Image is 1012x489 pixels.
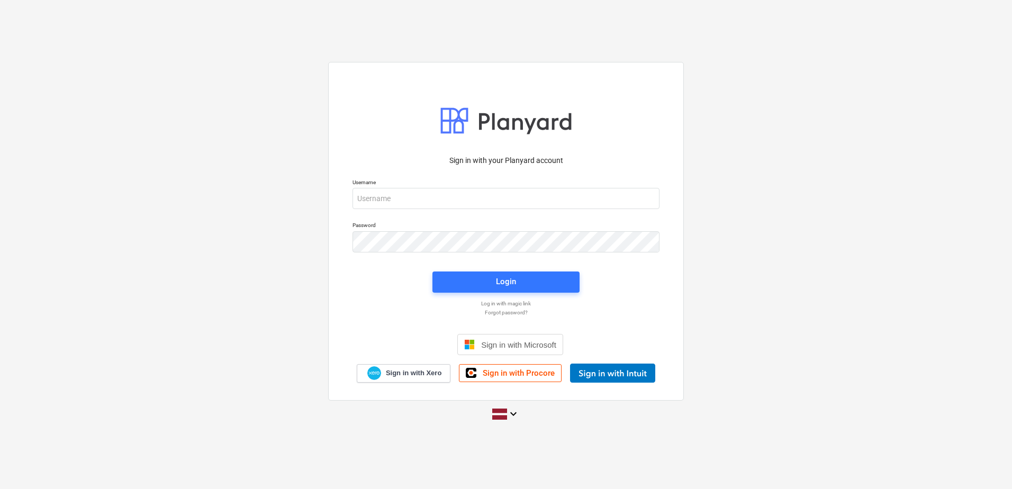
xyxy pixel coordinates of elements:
[386,368,441,378] span: Sign in with Xero
[357,364,451,383] a: Sign in with Xero
[496,275,516,288] div: Login
[459,364,562,382] a: Sign in with Procore
[367,366,381,381] img: Xero logo
[347,300,665,307] a: Log in with magic link
[347,309,665,316] a: Forgot password?
[507,408,520,420] i: keyboard_arrow_down
[353,188,659,209] input: Username
[483,368,555,378] span: Sign in with Procore
[353,155,659,166] p: Sign in with your Planyard account
[353,222,659,231] p: Password
[464,339,475,350] img: Microsoft logo
[353,179,659,188] p: Username
[432,271,580,293] button: Login
[481,340,556,349] span: Sign in with Microsoft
